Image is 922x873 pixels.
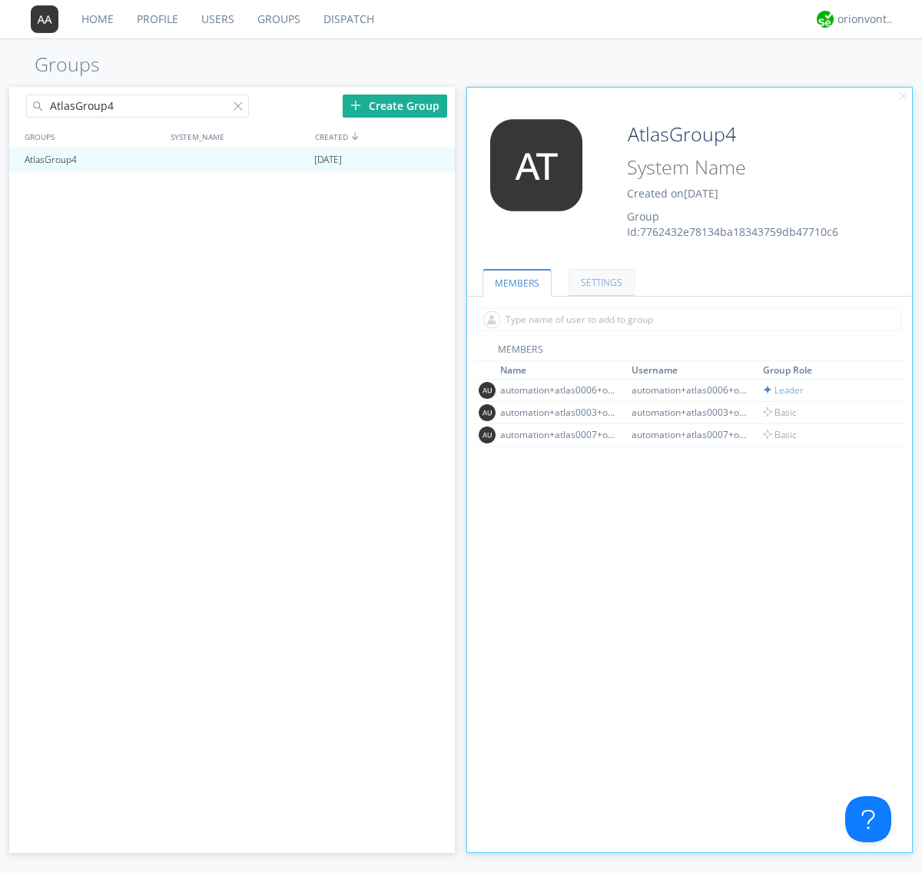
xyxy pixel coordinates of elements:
input: Type name of user to add to group [478,308,901,331]
img: 373638.png [479,382,496,399]
img: 373638.png [31,5,58,33]
div: automation+atlas0006+org2 [632,383,747,397]
th: Toggle SortBy [761,361,887,380]
span: Group Id: 7762432e78134ba18343759db47710c6 [627,209,838,239]
th: Toggle SortBy [498,361,629,380]
div: automation+atlas0007+org2 [632,428,747,441]
div: automation+atlas0003+org2 [632,406,747,419]
a: SETTINGS [569,269,635,296]
div: GROUPS [21,125,163,148]
input: Search groups [26,95,249,118]
img: 373638.png [479,404,496,421]
input: System Name [622,153,870,182]
img: 373638.png [479,427,496,443]
div: MEMBERS [475,343,905,361]
div: automation+atlas0006+org2 [500,383,615,397]
th: Toggle SortBy [629,361,761,380]
input: Group Name [622,119,870,150]
img: cancel.svg [897,91,908,102]
span: Basic [763,406,797,419]
span: Created on [627,186,718,201]
div: automation+atlas0007+org2 [500,428,615,441]
span: Leader [763,383,804,397]
img: plus.svg [350,100,361,111]
img: 373638.png [479,119,594,211]
a: MEMBERS [483,269,552,297]
img: 29d36aed6fa347d5a1537e7736e6aa13 [817,11,834,28]
div: AtlasGroup4 [21,148,164,171]
div: automation+atlas0003+org2 [500,406,615,419]
span: [DATE] [314,148,342,171]
div: CREATED [311,125,456,148]
span: Basic [763,428,797,441]
div: orionvontas+atlas+automation+org2 [837,12,895,27]
div: SYSTEM_NAME [167,125,311,148]
iframe: Toggle Customer Support [845,796,891,842]
div: Create Group [343,95,447,118]
span: [DATE] [684,186,718,201]
a: AtlasGroup4[DATE] [9,148,455,171]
